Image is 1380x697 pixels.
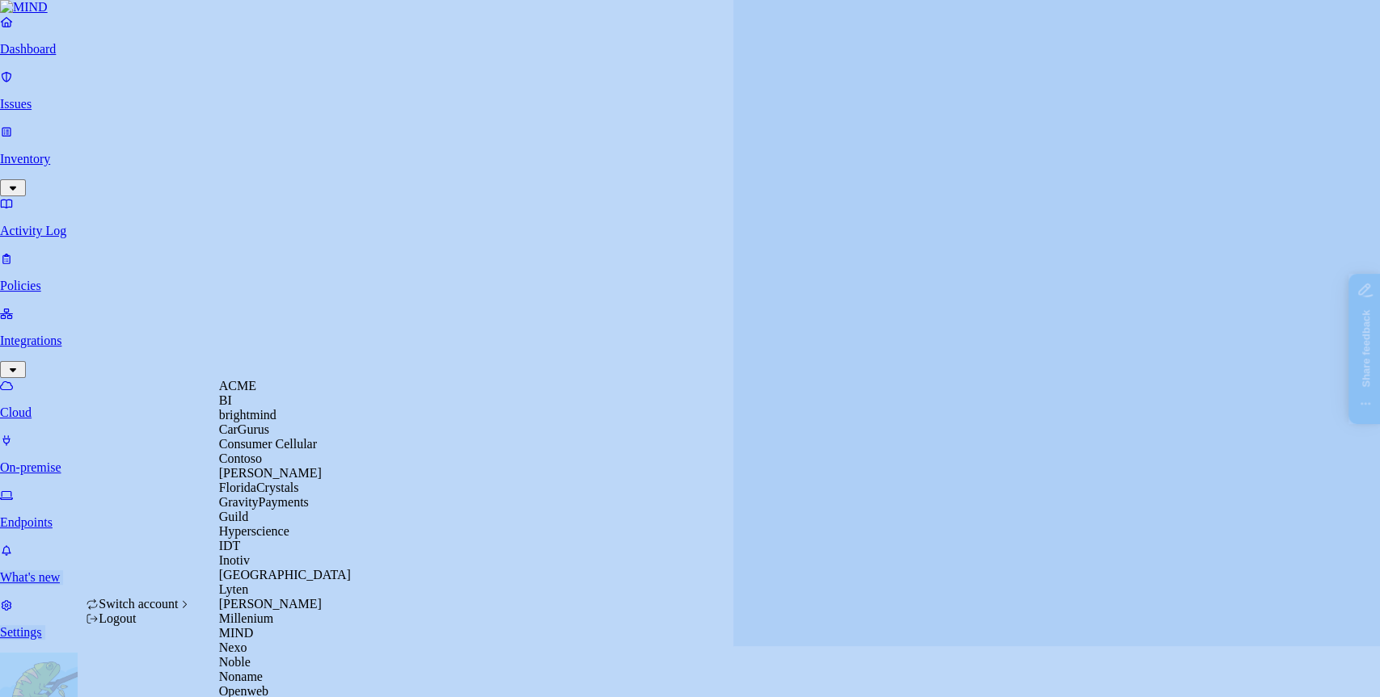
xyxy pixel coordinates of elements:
[219,408,276,422] span: brightmind
[219,524,289,538] span: Hyperscience
[219,379,256,393] span: ACME
[86,611,192,626] div: Logout
[219,582,248,596] span: Lyten
[219,451,262,465] span: Contoso
[219,611,274,625] span: Millenium
[219,481,299,494] span: FloridaCrystals
[219,393,232,407] span: BI
[219,640,247,654] span: Nexo
[219,422,269,436] span: CarGurus
[99,597,178,611] span: Switch account
[219,626,254,640] span: MIND
[219,568,351,582] span: [GEOGRAPHIC_DATA]
[219,437,317,451] span: Consumer Cellular
[219,553,250,567] span: Inotiv
[219,539,241,552] span: IDT
[219,597,322,611] span: [PERSON_NAME]
[219,495,309,509] span: GravityPayments
[219,655,251,669] span: Noble
[219,510,248,523] span: Guild
[219,670,263,683] span: Noname
[219,466,322,480] span: [PERSON_NAME]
